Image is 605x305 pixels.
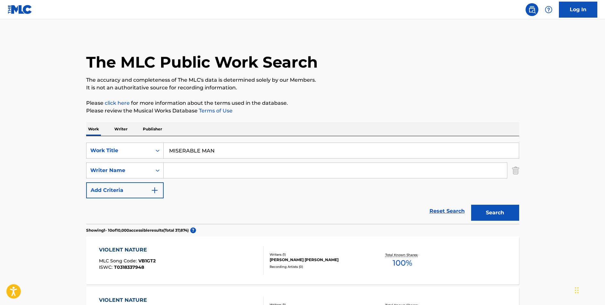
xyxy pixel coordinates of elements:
h1: The MLC Public Work Search [86,53,318,72]
div: Writers ( 1 ) [270,252,366,257]
p: Writer [112,122,129,136]
div: Drag [575,281,579,300]
p: Please review the Musical Works Database [86,107,519,115]
span: T0318337948 [114,264,144,270]
a: Terms of Use [198,108,233,114]
a: Reset Search [426,204,468,218]
img: MLC Logo [8,5,32,14]
button: Add Criteria [86,182,164,198]
form: Search Form [86,143,519,224]
img: help [545,6,552,13]
div: VIOLENT NATURE [99,296,157,304]
a: Log In [559,2,597,18]
div: [PERSON_NAME] [PERSON_NAME] [270,257,366,263]
p: Total Known Shares: [385,252,420,257]
a: click here [105,100,130,106]
span: MLC Song Code : [99,258,138,264]
p: Showing 1 - 10 of 10,000 accessible results (Total 37,874 ) [86,227,189,233]
div: VIOLENT NATURE [99,246,156,254]
img: 9d2ae6d4665cec9f34b9.svg [151,186,159,194]
p: Please for more information about the terms used in the database. [86,99,519,107]
span: ISWC : [99,264,114,270]
p: The accuracy and completeness of The MLC's data is determined solely by our Members. [86,76,519,84]
div: Recording Artists ( 0 ) [270,264,366,269]
span: 100 % [393,257,412,269]
button: Search [471,205,519,221]
img: Delete Criterion [512,162,519,178]
div: Help [542,3,555,16]
p: Publisher [141,122,164,136]
div: Work Title [90,147,148,154]
a: Public Search [526,3,538,16]
img: search [528,6,536,13]
span: ? [190,227,196,233]
a: VIOLENT NATUREMLC Song Code:VB1GT2ISWC:T0318337948Writers (1)[PERSON_NAME] [PERSON_NAME]Recording... [86,236,519,284]
div: Writer Name [90,167,148,174]
span: VB1GT2 [138,258,156,264]
iframe: Chat Widget [573,274,605,305]
p: It is not an authoritative source for recording information. [86,84,519,92]
p: Work [86,122,101,136]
